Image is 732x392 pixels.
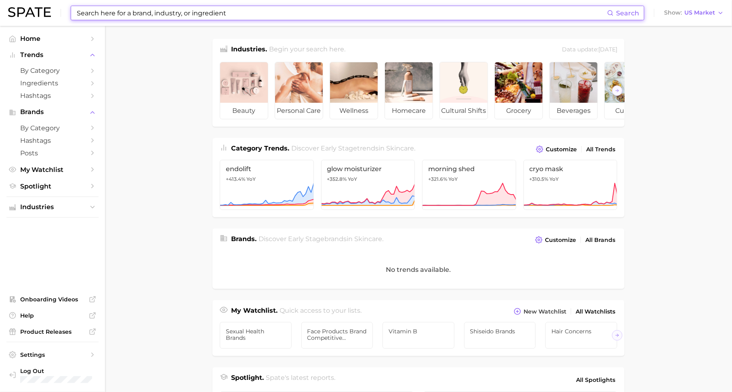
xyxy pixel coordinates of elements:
[495,103,543,119] span: grocery
[428,165,510,173] span: morning shed
[269,44,346,55] h2: Begin your search here.
[549,62,598,119] a: beverages
[530,165,612,173] span: cryo mask
[20,92,85,100] span: Hashtags
[6,49,99,61] button: Trends
[231,306,278,317] h1: My Watchlist.
[550,176,559,182] span: YoY
[6,326,99,338] a: Product Releases
[321,160,415,210] a: glow moisturizer+352.8% YoY
[534,144,579,155] button: Customize
[6,64,99,77] a: by Category
[226,165,308,173] span: endolift
[664,11,682,15] span: Show
[259,235,384,243] span: Discover Early Stage brands in .
[684,11,715,15] span: US Market
[327,165,409,173] span: glow moisturizer
[20,67,85,74] span: by Category
[327,176,347,182] span: +352.8%
[464,322,536,349] a: Shiseido Brands
[292,144,416,152] span: Discover Early Stage trends in .
[6,134,99,147] a: Hashtags
[612,85,623,96] button: Scroll Right
[280,306,362,317] h2: Quick access to your lists.
[551,328,611,335] span: Hair Concerns
[550,103,597,119] span: beverages
[586,146,615,153] span: All Trends
[246,176,256,182] span: YoY
[20,182,85,190] span: Spotlight
[583,235,617,246] a: All Brands
[6,77,99,89] a: Ingredients
[604,62,653,119] a: culinary
[612,330,623,341] button: Scroll Right
[266,373,336,387] h2: Spate's latest reports.
[605,103,652,119] span: culinary
[20,203,85,211] span: Industries
[428,176,447,182] span: +321.6%
[576,375,615,385] span: All Spotlights
[220,62,268,119] a: beauty
[383,322,454,349] a: Vitamin B
[512,306,568,317] button: New Watchlist
[524,308,566,315] span: New Watchlist
[226,328,286,341] span: sexual health brands
[275,62,323,119] a: personal care
[20,312,85,319] span: Help
[20,108,85,116] span: Brands
[584,144,617,155] a: All Trends
[220,160,314,210] a: endolift+413.4% YoY
[330,103,378,119] span: wellness
[6,365,99,386] a: Log out. Currently logged in with e-mail hannah@spate.nyc.
[20,137,85,144] span: Hashtags
[616,9,639,17] span: Search
[220,322,292,349] a: sexual health brands
[212,250,625,289] div: No trends available.
[6,309,99,322] a: Help
[576,308,615,315] span: All Watchlists
[6,147,99,159] a: Posts
[76,6,607,20] input: Search here for a brand, industry, or ingredient
[545,237,576,244] span: Customize
[20,296,85,303] span: Onboarding Videos
[530,176,549,182] span: +310.5%
[220,103,268,119] span: beauty
[6,163,99,176] a: My Watchlist
[20,79,85,87] span: Ingredients
[6,89,99,102] a: Hashtags
[20,367,92,375] span: Log Out
[307,328,367,341] span: Face products Brand Competitive Analysis
[389,328,448,335] span: Vitamin B
[662,8,726,18] button: ShowUS Market
[231,144,289,152] span: Category Trends .
[20,351,85,358] span: Settings
[470,328,530,335] span: Shiseido Brands
[355,235,383,243] span: skincare
[546,146,577,153] span: Customize
[231,44,267,55] h1: Industries.
[385,62,433,119] a: homecare
[545,322,617,349] a: Hair Concerns
[20,124,85,132] span: by Category
[6,180,99,193] a: Spotlight
[533,234,578,246] button: Customize
[440,62,488,119] a: cultural shifts
[585,237,615,244] span: All Brands
[231,235,257,243] span: Brands .
[448,176,458,182] span: YoY
[301,322,373,349] a: Face products Brand Competitive Analysis
[562,44,617,55] div: Data update: [DATE]
[422,160,516,210] a: morning shed+321.6% YoY
[524,160,618,210] a: cryo mask+310.5% YoY
[440,103,488,119] span: cultural shifts
[387,144,414,152] span: skincare
[226,176,245,182] span: +413.4%
[330,62,378,119] a: wellness
[385,103,433,119] span: homecare
[6,349,99,361] a: Settings
[574,306,617,317] a: All Watchlists
[348,176,358,182] span: YoY
[20,51,85,59] span: Trends
[6,122,99,134] a: by Category
[20,149,85,157] span: Posts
